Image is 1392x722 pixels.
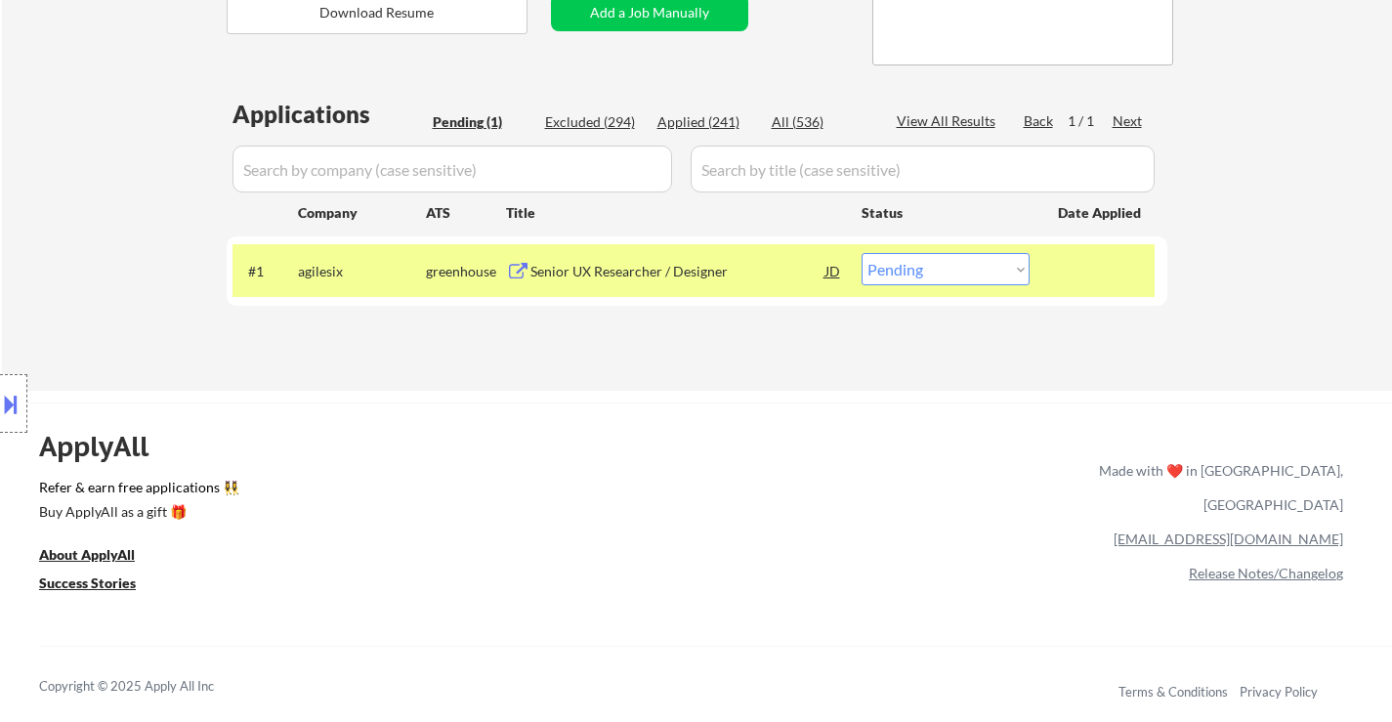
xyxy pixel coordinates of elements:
[298,262,426,281] div: agilesix
[1240,684,1318,700] a: Privacy Policy
[1118,684,1228,700] a: Terms & Conditions
[426,203,506,223] div: ATS
[897,111,1001,131] div: View All Results
[1024,111,1055,131] div: Back
[1114,531,1343,547] a: [EMAIL_ADDRESS][DOMAIN_NAME]
[1113,111,1144,131] div: Next
[298,203,426,223] div: Company
[232,103,426,126] div: Applications
[1189,565,1343,581] a: Release Notes/Changelog
[545,112,643,132] div: Excluded (294)
[772,112,869,132] div: All (536)
[691,146,1155,192] input: Search by title (case sensitive)
[39,481,691,501] a: Refer & earn free applications 👯‍♀️
[657,112,755,132] div: Applied (241)
[1091,453,1343,522] div: Made with ❤️ in [GEOGRAPHIC_DATA], [GEOGRAPHIC_DATA]
[1068,111,1113,131] div: 1 / 1
[530,262,825,281] div: Senior UX Researcher / Designer
[232,146,672,192] input: Search by company (case sensitive)
[433,112,530,132] div: Pending (1)
[426,262,506,281] div: greenhouse
[1058,203,1144,223] div: Date Applied
[506,203,843,223] div: Title
[823,253,843,288] div: JD
[862,194,1030,230] div: Status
